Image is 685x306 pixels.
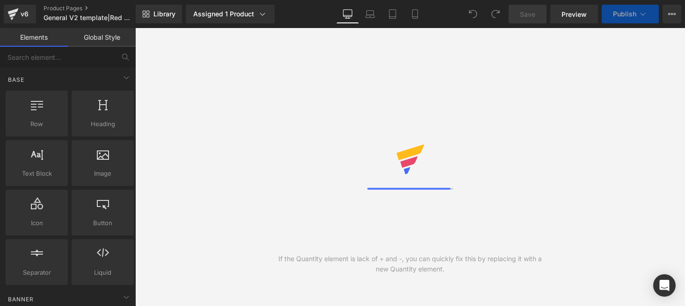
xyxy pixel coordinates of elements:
[663,5,681,23] button: More
[19,8,30,20] div: v6
[7,295,35,304] span: Banner
[44,5,151,12] a: Product Pages
[653,274,676,297] div: Open Intercom Messenger
[464,5,482,23] button: Undo
[273,254,548,274] div: If the Quantity element is lack of + and -, you can quickly fix this by replacing it with a new Q...
[136,5,182,23] a: New Library
[4,5,36,23] a: v6
[520,9,535,19] span: Save
[74,169,131,178] span: Image
[486,5,505,23] button: Redo
[44,14,133,21] span: General V2 template|Red Light Pro|[DATE]
[8,218,65,228] span: Icon
[336,5,359,23] a: Desktop
[68,28,136,47] a: Global Style
[561,9,587,19] span: Preview
[74,119,131,129] span: Heading
[359,5,381,23] a: Laptop
[613,10,636,18] span: Publish
[74,268,131,278] span: Liquid
[381,5,404,23] a: Tablet
[8,119,65,129] span: Row
[153,10,175,18] span: Library
[8,268,65,278] span: Separator
[7,75,25,84] span: Base
[74,218,131,228] span: Button
[404,5,426,23] a: Mobile
[193,9,267,19] div: Assigned 1 Product
[550,5,598,23] a: Preview
[8,169,65,178] span: Text Block
[602,5,659,23] button: Publish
